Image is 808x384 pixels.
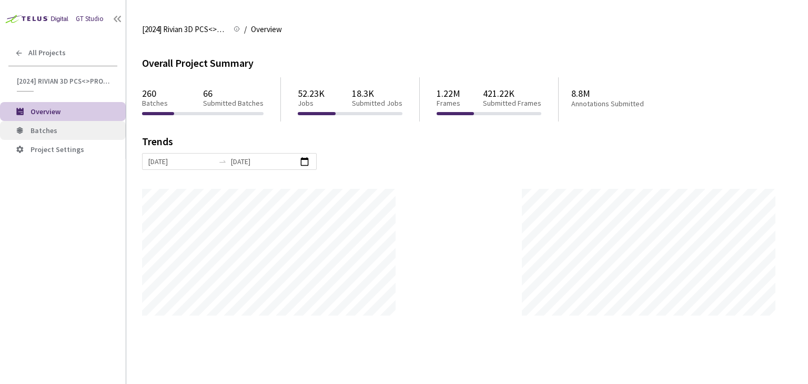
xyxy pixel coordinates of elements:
p: Submitted Jobs [352,99,402,108]
span: [2024] Rivian 3D PCS<>Production [17,77,111,86]
p: Submitted Batches [203,99,264,108]
p: Batches [142,99,168,108]
div: Trends [142,136,777,153]
p: 18.3K [352,88,402,99]
p: Frames [437,99,460,108]
p: 421.22K [483,88,541,99]
span: to [218,157,227,166]
p: Submitted Frames [483,99,541,108]
span: Project Settings [31,145,84,154]
span: All Projects [28,48,66,57]
span: swap-right [218,157,227,166]
p: Jobs [298,99,325,108]
li: / [244,23,247,36]
p: 66 [203,88,264,99]
input: Start date [148,156,214,167]
p: 1.22M [437,88,460,99]
div: Overall Project Summary [142,55,792,71]
p: Annotations Submitted [571,99,685,108]
span: Overview [251,23,282,36]
span: [2024] Rivian 3D PCS<>Production [142,23,227,36]
div: GT Studio [76,14,104,24]
span: Batches [31,126,57,135]
input: End date [231,156,297,167]
span: Overview [31,107,60,116]
p: 8.8M [571,88,685,99]
p: 260 [142,88,168,99]
p: 52.23K [298,88,325,99]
